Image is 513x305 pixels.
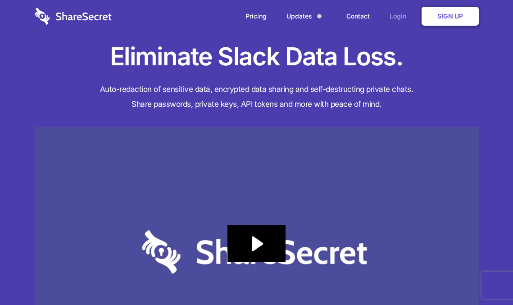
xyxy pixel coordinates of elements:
[381,2,420,30] a: Login
[35,41,479,73] h1: Eliminate Slack Data Loss.
[236,2,276,30] a: Pricing
[337,2,379,30] a: Contact
[35,8,112,25] img: logo-wordmark-white-trans-d4663122ce5f474addd5e946df7df03e33cb6a1c49d2221995e7729f52c070b2.svg
[422,7,479,26] a: Sign Up
[227,225,285,262] button: Play Video: Sharesecret Slack Extension
[35,82,479,112] h4: Auto-redaction of sensitive data, encrypted data sharing and self-destructing private chats. Shar...
[468,260,502,294] iframe: Drift Widget Chat Controller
